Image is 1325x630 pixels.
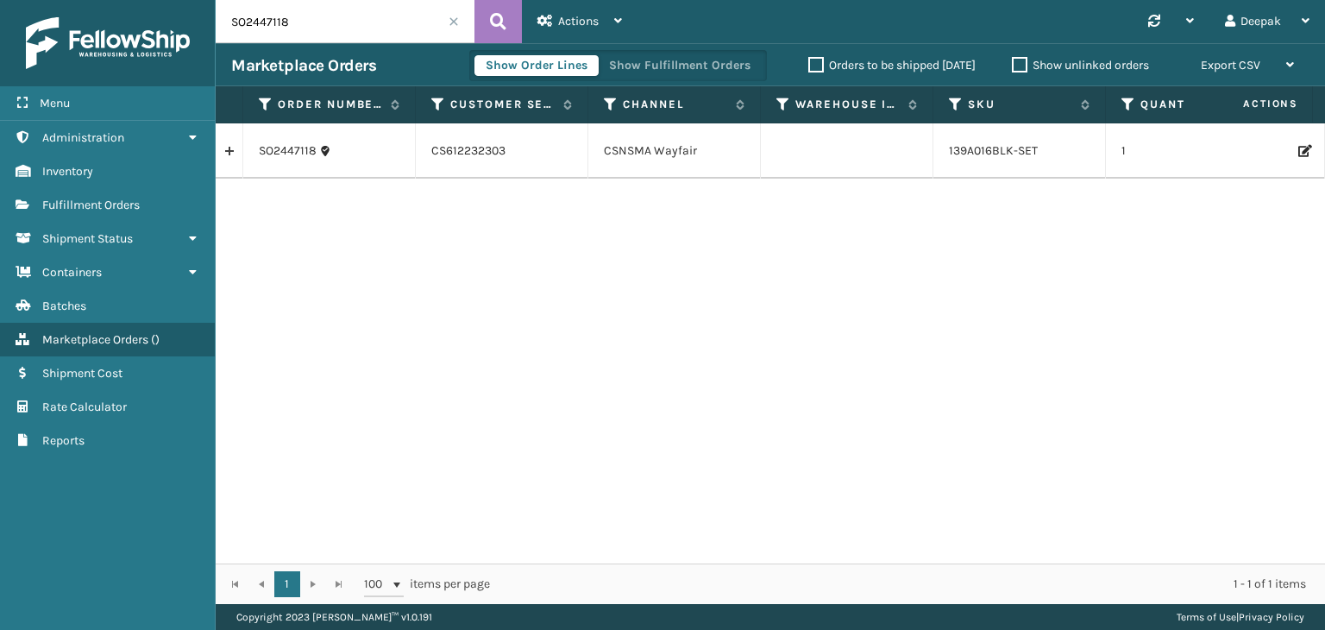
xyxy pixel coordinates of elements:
i: Edit [1298,145,1309,157]
span: Marketplace Orders [42,332,148,347]
td: 1 [1106,123,1278,179]
td: CS612232303 [416,123,588,179]
button: Show Fulfillment Orders [598,55,762,76]
button: Show Order Lines [474,55,599,76]
div: 1 - 1 of 1 items [514,576,1306,593]
span: Administration [42,130,124,145]
span: items per page [364,571,490,597]
span: Containers [42,265,102,280]
label: Quantity [1140,97,1245,112]
img: logo [26,17,190,69]
label: Warehouse Information [795,97,900,112]
span: ( ) [151,332,160,347]
span: Actions [1189,90,1309,118]
span: Shipment Cost [42,366,122,381]
span: Inventory [42,164,93,179]
h3: Marketplace Orders [231,55,376,76]
label: SKU [968,97,1072,112]
p: Copyright 2023 [PERSON_NAME]™ v 1.0.191 [236,604,432,630]
span: Fulfillment Orders [42,198,140,212]
span: Menu [40,96,70,110]
a: Privacy Policy [1239,611,1304,623]
label: Customer Service Order Number [450,97,555,112]
span: 100 [364,576,390,593]
td: CSNSMA Wayfair [588,123,761,179]
span: Export CSV [1201,58,1260,72]
label: Show unlinked orders [1012,58,1149,72]
a: 139A016BLK-SET [949,143,1038,158]
div: | [1177,604,1304,630]
label: Order Number [278,97,382,112]
a: SO2447118 [259,142,317,160]
a: Terms of Use [1177,611,1236,623]
a: 1 [274,571,300,597]
span: Reports [42,433,85,448]
span: Batches [42,299,86,313]
span: Actions [558,14,599,28]
label: Channel [623,97,727,112]
span: Rate Calculator [42,400,127,414]
label: Orders to be shipped [DATE] [808,58,976,72]
span: Shipment Status [42,231,133,246]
